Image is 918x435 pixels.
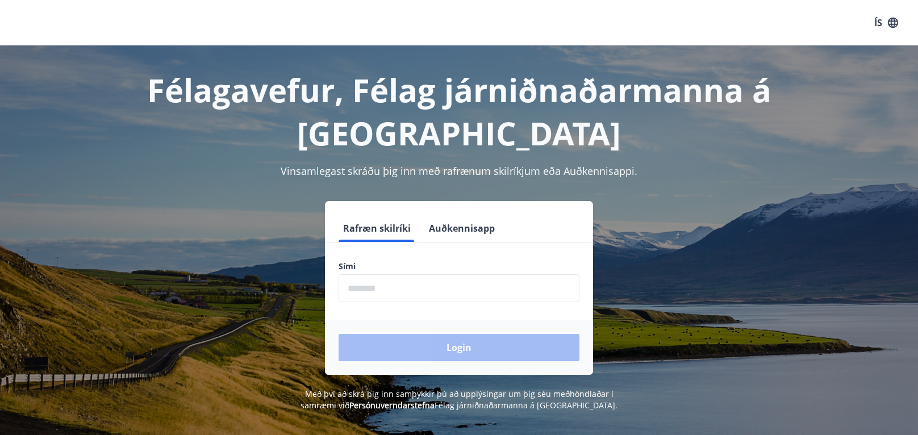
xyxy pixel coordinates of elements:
span: Með því að skrá þig inn samþykkir þú að upplýsingar um þig séu meðhöndlaðar í samræmi við Félag j... [301,388,617,411]
label: Sími [339,261,579,272]
a: Persónuverndarstefna [349,400,435,411]
button: ÍS [868,12,904,33]
h1: Félagavefur, Félag járniðnaðarmanna á [GEOGRAPHIC_DATA] [64,68,854,154]
button: Rafræn skilríki [339,215,415,242]
span: Vinsamlegast skráðu þig inn með rafrænum skilríkjum eða Auðkennisappi. [281,164,637,178]
button: Auðkennisapp [424,215,499,242]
